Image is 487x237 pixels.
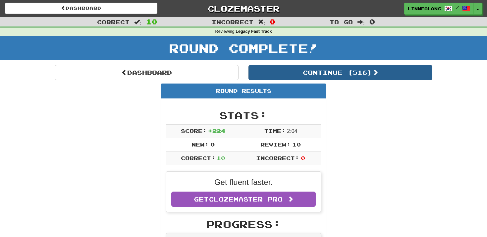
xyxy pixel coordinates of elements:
span: : [357,19,365,25]
span: : [134,19,141,25]
span: To go [330,19,353,25]
a: linnealang / [404,3,474,15]
span: 0 [210,141,215,148]
span: / [456,5,459,10]
span: Incorrect: [256,155,299,161]
span: Score: [181,128,207,134]
span: 0 [301,155,305,161]
button: Continue (516) [248,65,432,80]
span: 2 : 0 4 [287,128,297,134]
strong: Legacy Fast Track [236,29,272,34]
p: Get fluent faster. [171,177,316,188]
h2: Stats: [166,110,321,121]
span: Clozemaster Pro [209,196,283,203]
h1: Round Complete! [2,41,485,55]
h2: Progress: [166,219,321,230]
span: New: [191,141,209,148]
a: GetClozemaster Pro [171,192,316,207]
a: Clozemaster [167,3,320,14]
a: Dashboard [5,3,157,14]
span: Correct [97,19,130,25]
span: Incorrect [212,19,253,25]
span: Correct: [181,155,215,161]
div: Round Results [161,84,326,98]
span: + 224 [208,128,225,134]
span: Review: [260,141,291,148]
span: 10 [146,18,157,26]
span: 0 [369,18,375,26]
span: linnealang [408,6,441,12]
a: Dashboard [55,65,239,80]
span: Time: [264,128,286,134]
span: 10 [292,141,301,148]
span: 10 [217,155,225,161]
span: : [258,19,265,25]
span: 0 [270,18,275,26]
